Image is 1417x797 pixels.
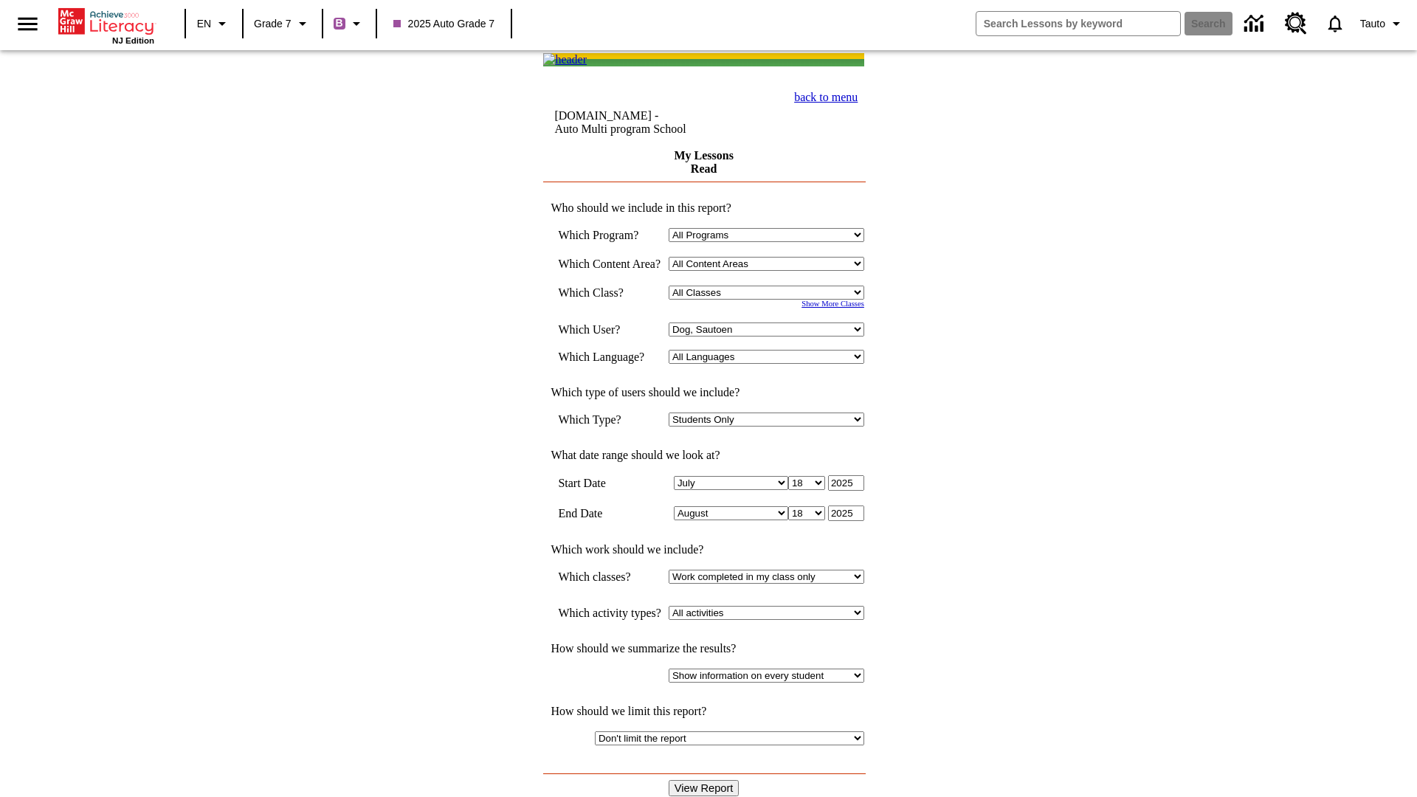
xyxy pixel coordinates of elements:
[190,10,238,37] button: Language: EN, Select a language
[393,16,495,32] span: 2025 Auto Grade 7
[558,570,661,584] td: Which classes?
[1276,4,1316,44] a: Resource Center, Will open in new tab
[543,386,864,399] td: Which type of users should we include?
[254,16,292,32] span: Grade 7
[558,606,661,620] td: Which activity types?
[543,53,587,66] img: header
[543,449,864,462] td: What date range should we look at?
[1316,4,1354,43] a: Notifications
[558,350,661,364] td: Which Language?
[558,258,661,270] nobr: Which Content Area?
[248,10,317,37] button: Grade: Grade 7, Select a grade
[543,201,864,215] td: Who should we include in this report?
[674,149,733,175] a: My Lessons Read
[558,322,661,337] td: Which User?
[794,91,858,103] a: back to menu
[336,14,343,32] span: B
[1235,4,1276,44] a: Data Center
[328,10,371,37] button: Boost Class color is purple. Change class color
[112,36,154,45] span: NJ Edition
[554,109,742,136] td: [DOMAIN_NAME] -
[1360,16,1385,32] span: Tauto
[558,286,661,300] td: Which Class?
[1354,10,1411,37] button: Profile/Settings
[543,642,864,655] td: How should we summarize the results?
[197,16,211,32] span: EN
[543,543,864,556] td: Which work should we include?
[558,413,661,427] td: Which Type?
[6,2,49,46] button: Open side menu
[801,300,864,308] a: Show More Classes
[669,780,739,796] input: View Report
[558,506,661,521] td: End Date
[558,228,661,242] td: Which Program?
[554,123,686,135] nobr: Auto Multi program School
[558,475,661,491] td: Start Date
[58,5,154,45] div: Home
[543,705,864,718] td: How should we limit this report?
[976,12,1180,35] input: search field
